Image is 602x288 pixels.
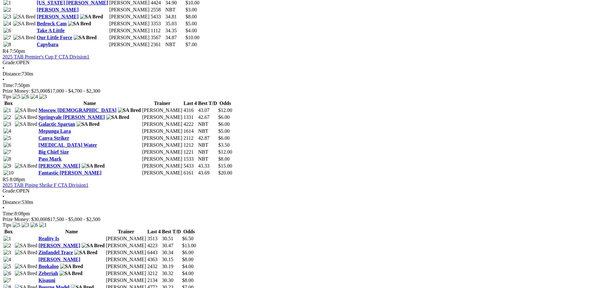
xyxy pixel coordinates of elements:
span: Box [4,101,13,106]
span: $17,000 - $4,700 - $2,300 [48,88,100,94]
span: $8.00 [182,257,193,262]
img: SA Bred [118,107,141,113]
td: 2112 [183,135,197,141]
span: $5.00 [185,21,197,26]
span: Time: [3,211,15,216]
img: SA Bred [80,14,103,20]
td: 3212 [147,270,161,277]
span: $7.00 [185,42,197,47]
span: Tips [3,94,11,99]
img: SA Bred [68,21,91,27]
td: NBT [198,156,217,162]
img: 1 [3,236,11,242]
span: $17,500 - $5,000 - $2,500 [48,217,100,222]
td: 1331 [183,114,197,120]
td: 34.87 [165,34,185,41]
div: 530m [3,199,599,205]
td: 30.30 [162,277,181,284]
img: SA Bred [76,121,100,127]
a: Bedrock Cam [37,21,66,26]
img: SA Bred [82,243,105,248]
span: $12.00 [218,149,232,155]
td: [PERSON_NAME] [106,277,146,284]
td: [PERSON_NAME] [106,242,146,249]
td: [PERSON_NAME] [142,149,183,155]
td: 30.19 [162,263,181,270]
span: R4 [3,48,9,54]
span: $6.00 [218,135,230,141]
a: Fantastic [PERSON_NAME] [39,170,102,175]
img: SA Bred [82,163,105,169]
span: • [3,65,4,71]
a: [PERSON_NAME] [39,257,80,262]
td: [PERSON_NAME] [106,270,146,277]
td: 2558 [150,7,164,13]
div: OPEN [3,60,599,65]
span: • [3,194,4,199]
span: $13.00 [182,243,196,248]
img: 8 [3,156,11,162]
td: 1112 [150,28,164,34]
td: 30.51 [162,236,181,242]
td: 5433 [183,163,197,169]
td: [PERSON_NAME] [106,263,146,270]
td: 30.34 [162,249,181,256]
a: Zinfandel Trace [39,250,73,255]
td: NBT [165,41,185,48]
img: 6 [3,28,11,34]
span: $6.00 [218,121,230,127]
td: [PERSON_NAME] [106,249,146,256]
img: SA Bred [13,35,36,40]
a: Kisauni [39,278,55,283]
td: 42.87 [198,135,217,141]
div: Prize Money: $25,000 [3,88,599,94]
span: $6.00 [218,114,230,120]
th: Last 4 [147,229,161,235]
img: 3 [3,121,11,127]
td: 43.33 [198,163,217,169]
span: $4.00 [182,264,193,269]
td: 6161 [183,170,197,176]
td: 34.81 [165,14,185,20]
td: [PERSON_NAME] [142,163,183,169]
th: Name [38,229,105,235]
td: 1614 [183,128,197,134]
td: [PERSON_NAME] [142,121,183,127]
th: Trainer [106,229,146,235]
td: NBT [165,7,185,13]
td: 1533 [183,156,197,162]
td: 34.35 [165,28,185,34]
img: 2 [3,114,11,120]
td: 2432 [147,263,161,270]
a: Zeberiah [39,271,58,276]
th: Last 4 [183,100,197,107]
a: Take A Little [37,28,64,33]
td: [PERSON_NAME] [106,236,146,242]
img: SA Bred [15,114,37,120]
span: Grade: [3,188,16,193]
span: R5 [3,177,9,182]
td: [PERSON_NAME] [142,107,183,113]
td: 5433 [150,14,164,20]
span: 8:08pm [10,177,25,182]
td: 4223 [147,242,161,249]
a: Reality Is [39,236,59,241]
span: $6.50 [182,236,193,241]
img: 5 [3,135,11,141]
th: Best T/D [198,100,217,107]
img: 3 [3,14,11,20]
td: [PERSON_NAME] [109,28,150,34]
img: SA Bred [106,114,129,120]
a: [MEDICAL_DATA] Water [39,142,97,148]
img: 2 [3,243,11,248]
img: 7 [3,35,11,40]
td: [PERSON_NAME] [142,142,183,148]
img: 4 [3,257,11,262]
img: SA Bred [74,35,97,40]
td: 3567 [150,34,164,41]
th: Trainer [142,100,183,107]
span: $5.00 [218,128,230,134]
img: 10 [3,170,14,176]
img: SA Bred [15,107,37,113]
span: $4.00 [182,271,193,276]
